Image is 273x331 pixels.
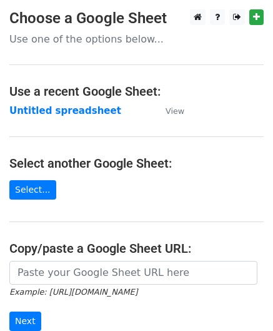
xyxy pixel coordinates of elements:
a: Untitled spreadsheet [9,105,121,116]
h4: Use a recent Google Sheet: [9,84,264,99]
a: Select... [9,180,56,200]
h4: Select another Google Sheet: [9,156,264,171]
input: Paste your Google Sheet URL here [9,261,257,285]
small: View [166,106,184,116]
p: Use one of the options below... [9,33,264,46]
small: Example: [URL][DOMAIN_NAME] [9,287,137,297]
h4: Copy/paste a Google Sheet URL: [9,241,264,256]
h3: Choose a Google Sheet [9,9,264,28]
a: View [153,105,184,116]
input: Next [9,312,41,331]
